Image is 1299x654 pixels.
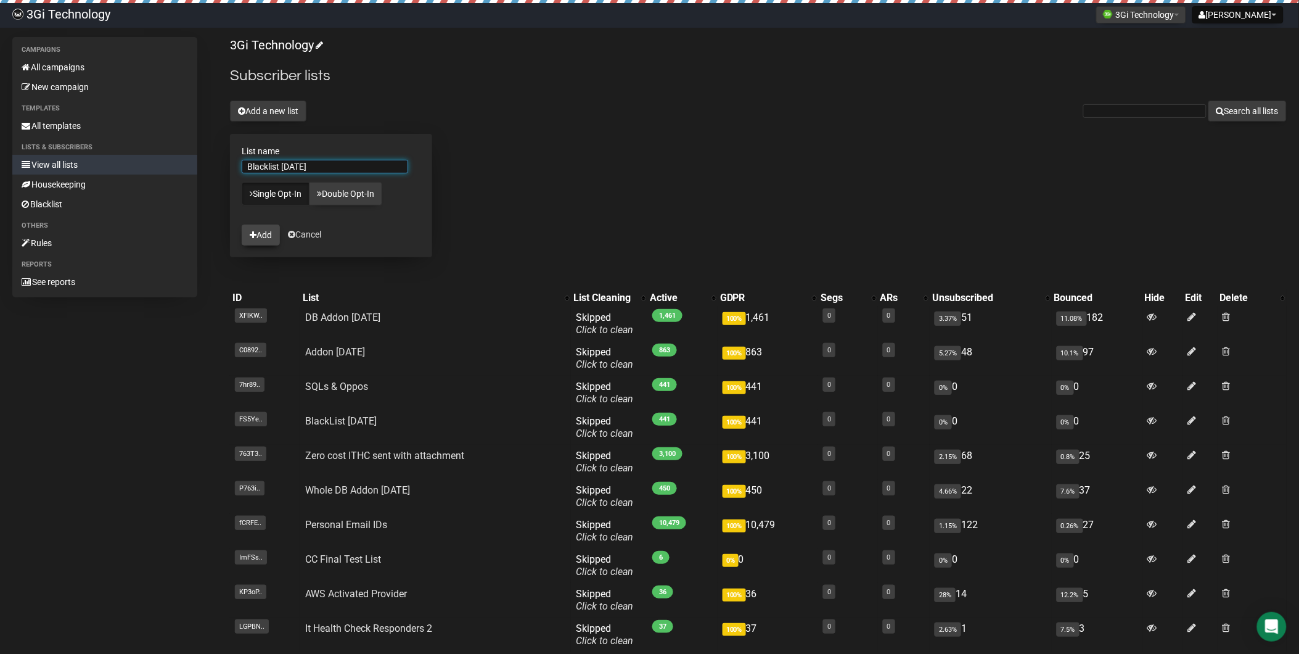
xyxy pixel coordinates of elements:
[723,381,746,394] span: 100%
[935,415,952,429] span: 0%
[235,550,267,565] span: ImFSs..
[242,225,280,246] button: Add
[1057,381,1074,395] span: 0%
[235,378,264,392] span: 7hr89..
[718,618,818,652] td: 37
[827,312,831,320] a: 0
[230,65,1287,87] h2: Subscriber lists
[1142,289,1183,307] th: Hide: No sort applied, sorting is disabled
[305,415,377,427] a: BlackList [DATE]
[1057,519,1083,533] span: 0.26%
[1192,6,1284,23] button: [PERSON_NAME]
[935,623,961,637] span: 2.63%
[1218,289,1287,307] th: Delete: No sort applied, activate to apply an ascending sort
[718,376,818,410] td: 441
[1057,623,1080,637] span: 7.5%
[650,292,705,304] div: Active
[723,554,739,567] span: 0%
[576,497,633,508] a: Click to clean
[887,415,891,423] a: 0
[887,312,891,320] a: 0
[887,553,891,561] a: 0
[571,289,647,307] th: List Cleaning: No sort applied, activate to apply an ascending sort
[887,346,891,354] a: 0
[935,588,956,602] span: 28%
[576,531,633,543] a: Click to clean
[1057,415,1074,429] span: 0%
[723,485,746,498] span: 100%
[652,620,673,633] span: 37
[12,175,197,194] a: Housekeeping
[12,43,197,57] li: Campaigns
[1057,312,1087,326] span: 11.08%
[576,588,633,612] span: Skipped
[576,346,633,370] span: Skipped
[576,450,633,474] span: Skipped
[718,479,818,514] td: 450
[1208,101,1287,122] button: Search all lists
[235,516,266,530] span: fCRFE..
[827,588,831,596] a: 0
[230,38,321,52] a: 3Gi Technology
[723,519,746,532] span: 100%
[12,9,23,20] img: 4201c117bde267367e2074cdc52732f5
[1054,292,1140,304] div: Bounced
[576,462,633,474] a: Click to clean
[576,600,633,612] a: Click to clean
[935,450,961,464] span: 2.15%
[573,292,635,304] div: List Cleaning
[723,312,746,325] span: 100%
[652,482,677,495] span: 450
[723,416,746,429] span: 100%
[1183,289,1218,307] th: Edit: No sort applied, sorting is disabled
[1057,588,1083,602] span: 12.2%
[12,233,197,253] a: Rules
[576,623,633,647] span: Skipped
[305,346,365,358] a: Addon [DATE]
[1052,514,1142,548] td: 27
[305,312,380,323] a: DB Addon [DATE]
[930,618,1051,652] td: 1
[1052,479,1142,514] td: 37
[935,381,952,395] span: 0%
[242,160,408,173] input: The name of your new list
[652,586,673,598] span: 36
[718,410,818,445] td: 441
[718,548,818,583] td: 0
[930,410,1051,445] td: 0
[723,589,746,602] span: 100%
[12,77,197,97] a: New campaign
[827,519,831,527] a: 0
[1052,445,1142,479] td: 25
[887,623,891,631] a: 0
[303,292,559,304] div: List
[576,635,633,647] a: Click to clean
[305,381,368,392] a: SQLs & Oppos
[930,548,1051,583] td: 0
[305,484,410,496] a: Whole DB Addon [DATE]
[1096,6,1186,23] button: 3Gi Technology
[1057,484,1080,499] span: 7.6%
[305,553,381,565] a: CC Final Test List
[930,479,1051,514] td: 22
[718,307,818,341] td: 1,461
[576,324,633,336] a: Click to clean
[12,155,197,175] a: View all lists
[230,101,306,122] button: Add a new list
[827,484,831,492] a: 0
[1145,292,1181,304] div: Hide
[930,445,1051,479] td: 68
[576,428,633,439] a: Click to clean
[827,381,831,389] a: 0
[1052,618,1142,652] td: 3
[12,194,197,214] a: Blacklist
[305,450,464,462] a: Zero cost ITHC sent with attachment
[652,447,682,460] span: 3,100
[818,289,877,307] th: Segs: No sort applied, activate to apply an ascending sort
[305,623,432,634] a: It Health Check Responders 2
[576,393,633,405] a: Click to clean
[576,381,633,405] span: Skipped
[12,57,197,77] a: All campaigns
[576,484,633,508] span: Skipped
[12,116,197,136] a: All templates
